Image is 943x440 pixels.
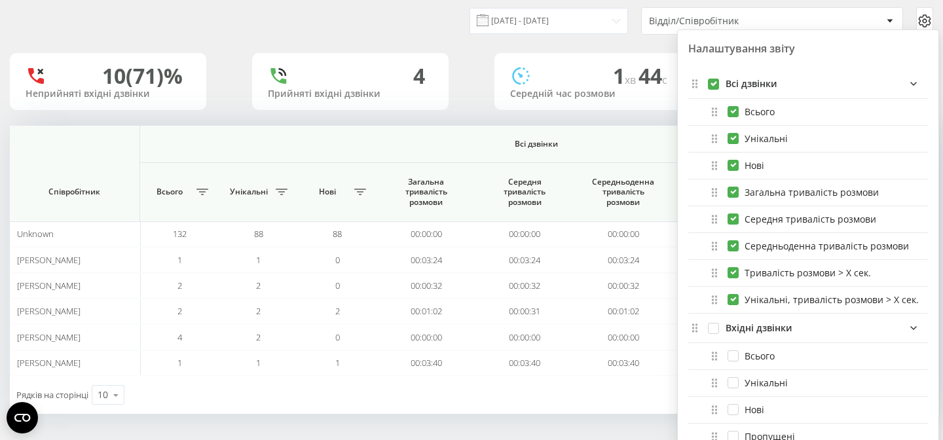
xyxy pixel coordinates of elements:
td: 00:03:40 [574,350,673,376]
span: 1 [256,254,261,266]
div: Відділ/Співробітник [649,16,805,27]
td: 00:00:32 [574,273,673,299]
span: 1 [256,357,261,369]
span: Всі дзвінки [185,139,887,149]
span: [PERSON_NAME] [17,331,81,343]
span: [PERSON_NAME] [17,280,81,291]
td: 00:03:24 [475,247,574,272]
div: Середньоденна тривалість розмови [688,233,928,260]
td: 00:01:02 [377,299,475,324]
div: allFields quote list [688,69,928,99]
span: Унікальні [225,187,272,197]
label: Загальна тривалість розмови [728,187,879,198]
span: 88 [254,228,263,240]
td: 00:00:00 [574,221,673,247]
label: Нові [728,160,764,171]
span: 0 [335,254,340,266]
td: 00:00:32 [377,273,475,299]
span: 0 [335,331,340,343]
span: c [662,73,667,87]
label: Всього [728,106,775,117]
span: Всього [147,187,193,197]
div: incomingFields quote list [688,314,928,343]
span: Середня тривалість розмови [487,177,564,208]
button: Open CMP widget [7,402,38,433]
label: Нові [728,404,764,415]
span: 1 [613,62,638,90]
span: 0 [335,280,340,291]
div: 10 [98,388,108,401]
td: 00:01:02 [574,299,673,324]
div: Унікальні [688,370,928,397]
div: Середня тривалість розмови [688,206,928,233]
div: Вхідні дзвінки [726,323,792,334]
span: 2 [256,331,261,343]
div: Неприйняті вхідні дзвінки [26,88,191,100]
span: 44 [638,62,667,90]
span: 132 [173,228,187,240]
span: Співробітник [22,187,127,197]
label: Тривалість розмови > Х сек. [728,267,871,278]
div: Середній час розмови [510,88,675,100]
span: 88 [333,228,342,240]
td: 00:00:00 [475,221,574,247]
span: Середньоденна тривалість розмови [585,177,662,208]
td: 00:00:32 [475,273,574,299]
label: Всього [728,350,775,361]
span: 1 [177,254,182,266]
div: Нові [688,153,928,179]
span: [PERSON_NAME] [17,305,81,317]
div: Тривалість розмови > Х сек. [688,260,928,287]
div: 10 (71)% [102,64,183,88]
span: 4 [177,331,182,343]
label: Середньоденна тривалість розмови [728,240,909,251]
div: Всього [688,99,928,126]
td: 00:00:31 [475,299,574,324]
td: 00:03:24 [377,247,475,272]
td: 00:00:00 [475,324,574,350]
span: [PERSON_NAME] [17,254,81,266]
label: Середня тривалість розмови [728,213,876,225]
td: 00:00:00 [377,221,475,247]
label: Унікальні [728,377,788,388]
label: Унікальні [728,133,788,144]
span: 2 [177,305,182,317]
div: 4 [413,64,425,88]
div: Унікальні [688,126,928,153]
span: [PERSON_NAME] [17,357,81,369]
td: 00:03:24 [574,247,673,272]
span: Unknown [17,228,54,240]
div: Налаштування звіту [688,41,928,69]
span: хв [625,73,638,87]
span: Нові [305,187,351,197]
div: Унікальні, тривалість розмови > Х сек. [688,287,928,314]
span: 2 [256,305,261,317]
div: Нові [688,397,928,424]
div: Всі дзвінки [726,79,777,90]
span: 1 [335,357,340,369]
td: 00:00:00 [377,324,475,350]
div: Всього [688,343,928,370]
span: 2 [335,305,340,317]
div: Загальна тривалість розмови [688,179,928,206]
td: 00:03:40 [377,350,475,376]
span: 2 [256,280,261,291]
td: 00:03:40 [475,350,574,376]
div: Прийняті вхідні дзвінки [268,88,433,100]
span: Рядків на сторінці [16,389,88,401]
td: 00:00:00 [574,324,673,350]
span: Загальна тривалість розмови [388,177,465,208]
span: 2 [177,280,182,291]
label: Унікальні, тривалість розмови > Х сек. [728,294,919,305]
span: 1 [177,357,182,369]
